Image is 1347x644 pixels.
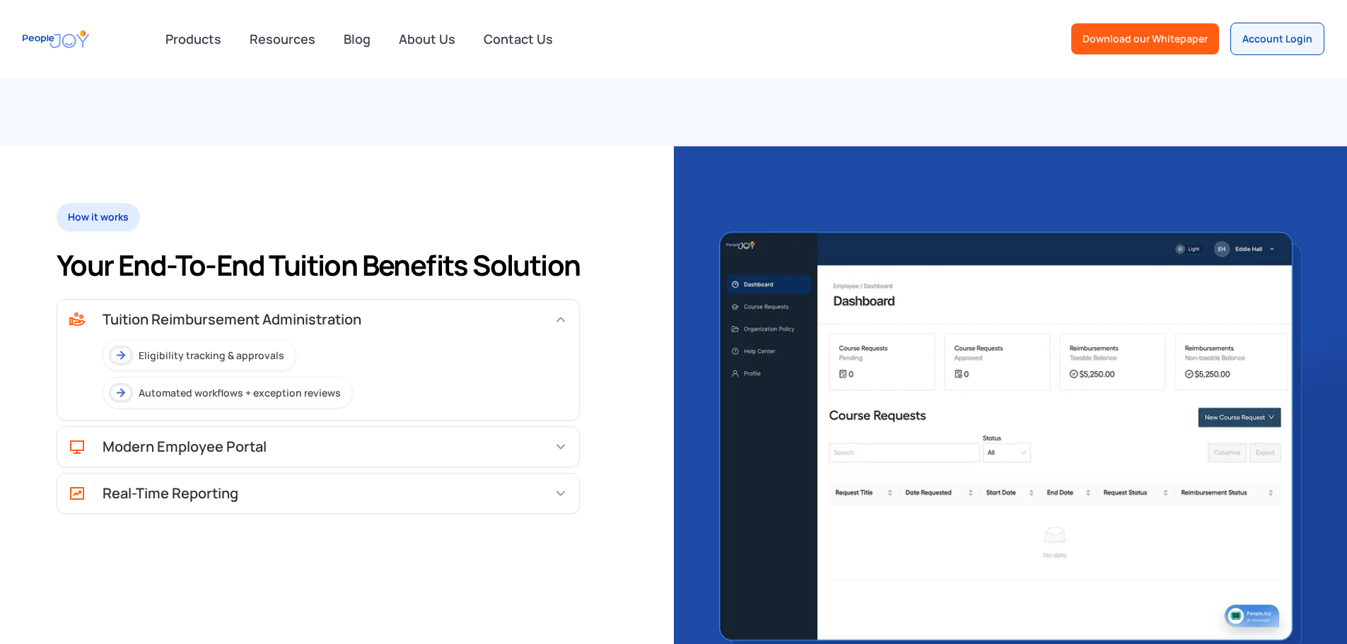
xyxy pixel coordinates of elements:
div: Automated workflows + exception reviews [139,386,341,400]
div: Tuition Reimbursement Administration [103,312,361,327]
a: Blog [335,23,379,54]
div: Modern Employee Portal [103,440,267,454]
a: About Us [390,23,464,54]
div: Download our Whitepaper [1083,32,1208,46]
a: Resources [241,23,324,54]
div: How it works [68,209,129,226]
a: home [23,23,89,55]
a: Download our Whitepaper [1071,23,1219,54]
div: Eligibility tracking & approvals [139,349,284,363]
div: Products [157,25,230,53]
a: Contact Us [475,23,561,54]
h2: Your End-to-End Tuition Benefits Solution [57,248,580,282]
a: Account Login [1230,23,1324,55]
div: Real-Time Reporting [103,486,238,500]
div: Account Login [1242,32,1312,46]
